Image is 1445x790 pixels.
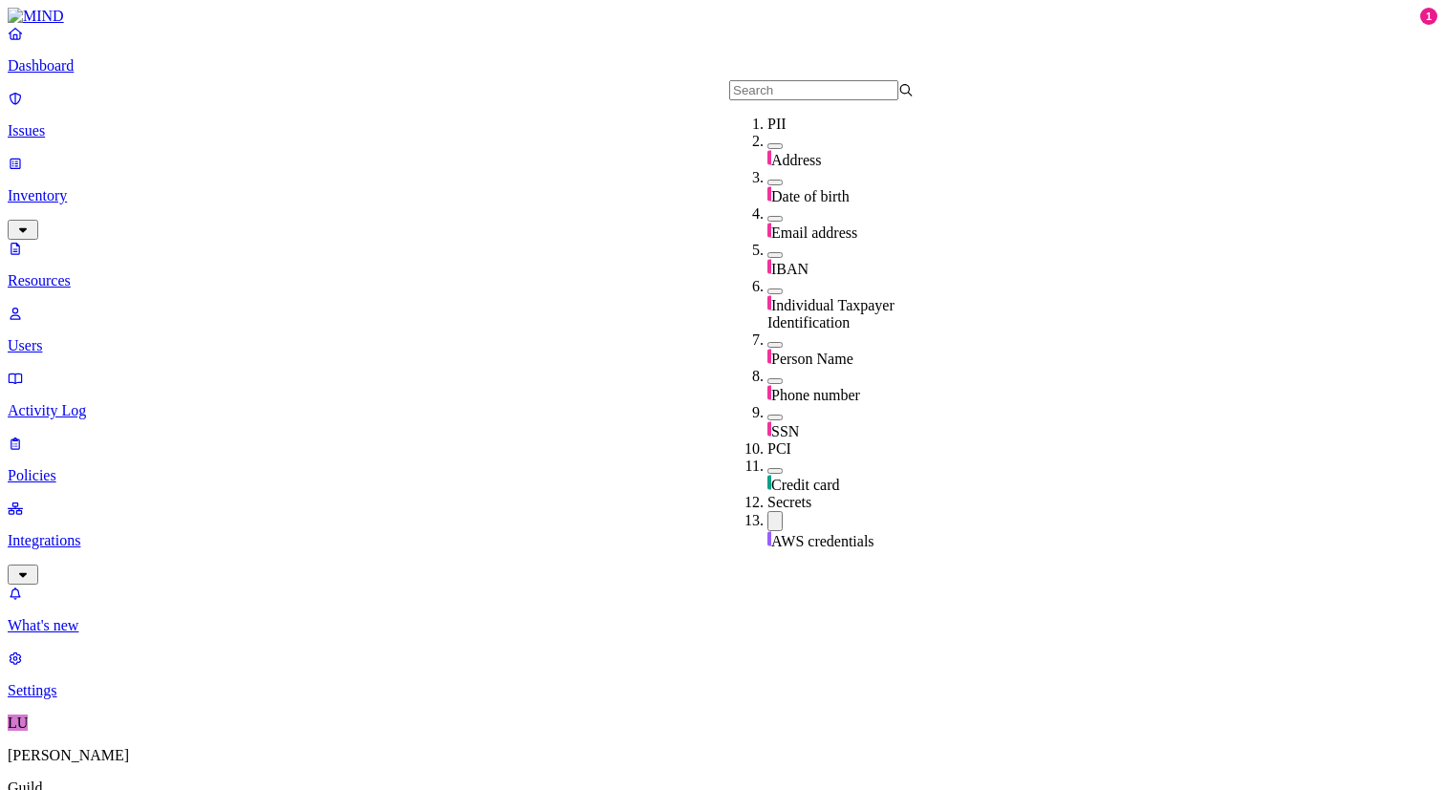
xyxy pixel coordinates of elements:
a: MIND [8,8,1437,25]
p: Issues [8,122,1437,139]
img: MIND [8,8,64,25]
a: Activity Log [8,370,1437,419]
span: Email address [771,224,857,241]
div: Secrets [767,494,952,511]
span: Individual Taxpayer Identification [767,297,895,331]
span: Credit card [771,477,840,493]
p: Policies [8,467,1437,484]
a: Resources [8,240,1437,289]
a: Integrations [8,500,1437,582]
img: pii-line [767,186,771,202]
img: pii-line [767,385,771,400]
img: secret-line [767,531,771,546]
p: Inventory [8,187,1437,204]
img: pii-line [767,349,771,364]
span: Address [771,152,821,168]
a: What's new [8,585,1437,634]
p: Resources [8,272,1437,289]
img: pci-line [767,475,771,490]
a: Inventory [8,155,1437,237]
p: Settings [8,682,1437,699]
span: IBAN [771,261,809,277]
a: Dashboard [8,25,1437,75]
img: pii-line [767,223,771,238]
a: Users [8,305,1437,354]
p: Integrations [8,532,1437,549]
a: Policies [8,435,1437,484]
img: pii-line [767,259,771,274]
div: 1 [1420,8,1437,25]
img: pii-line [767,421,771,437]
p: Users [8,337,1437,354]
p: Dashboard [8,57,1437,75]
p: What's new [8,617,1437,634]
p: Activity Log [8,402,1437,419]
span: Phone number [771,387,860,403]
span: Date of birth [771,188,850,204]
div: PCI [767,440,952,458]
span: SSN [771,423,799,439]
span: LU [8,715,28,731]
a: Settings [8,650,1437,699]
img: pii-line [767,295,771,310]
span: Person Name [771,351,853,367]
input: Search [729,80,898,100]
div: PII [767,116,952,133]
a: Issues [8,90,1437,139]
img: pii-line [767,150,771,165]
span: AWS credentials [771,533,874,549]
p: [PERSON_NAME] [8,747,1437,764]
